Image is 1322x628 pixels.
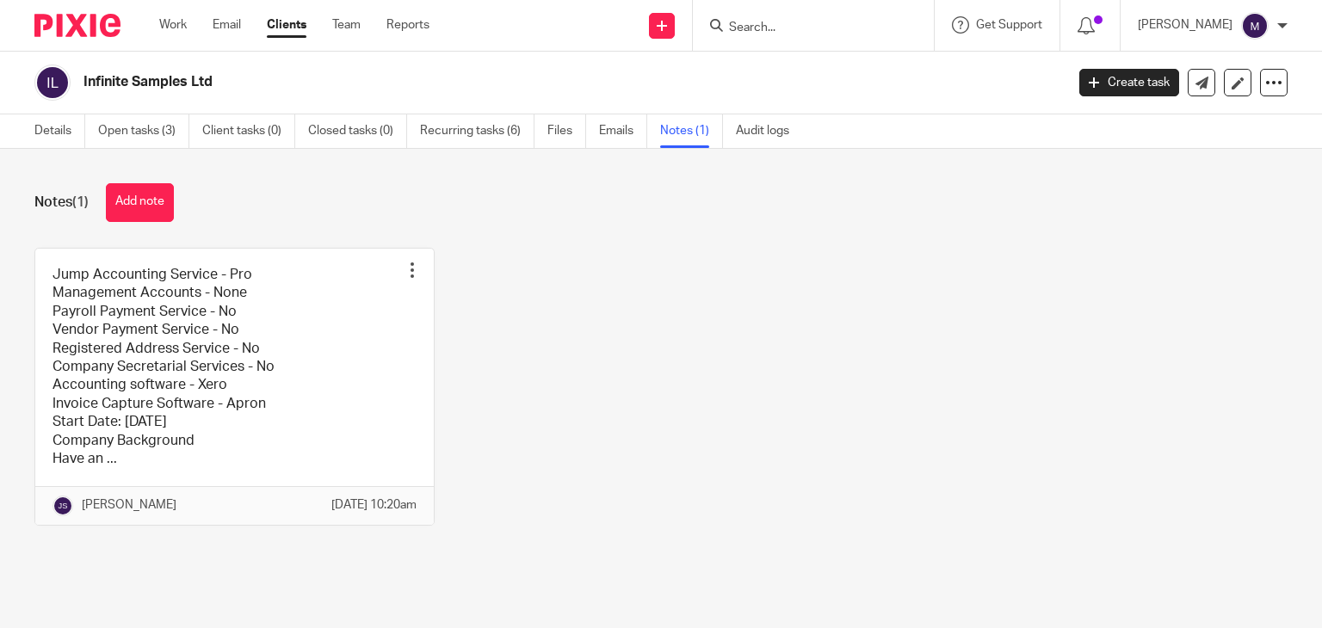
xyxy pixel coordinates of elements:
a: Email [213,16,241,34]
p: [PERSON_NAME] [82,496,176,514]
a: Reports [386,16,429,34]
a: Details [34,114,85,148]
a: Emails [599,114,647,148]
a: Notes (1) [660,114,723,148]
span: Get Support [976,19,1042,31]
img: svg%3E [1241,12,1269,40]
a: Audit logs [736,114,802,148]
a: Clients [267,16,306,34]
a: Client tasks (0) [202,114,295,148]
a: Work [159,16,187,34]
input: Search [727,21,882,36]
a: Create task [1079,69,1179,96]
a: Open tasks (3) [98,114,189,148]
a: Files [547,114,586,148]
span: (1) [72,195,89,209]
a: Closed tasks (0) [308,114,407,148]
img: Pixie [34,14,120,37]
a: Team [332,16,361,34]
p: [DATE] 10:20am [331,496,417,514]
h2: Infinite Samples Ltd [83,73,860,91]
p: [PERSON_NAME] [1138,16,1232,34]
img: svg%3E [34,65,71,101]
h1: Notes [34,194,89,212]
button: Add note [106,183,174,222]
img: svg%3E [53,496,73,516]
a: Recurring tasks (6) [420,114,534,148]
